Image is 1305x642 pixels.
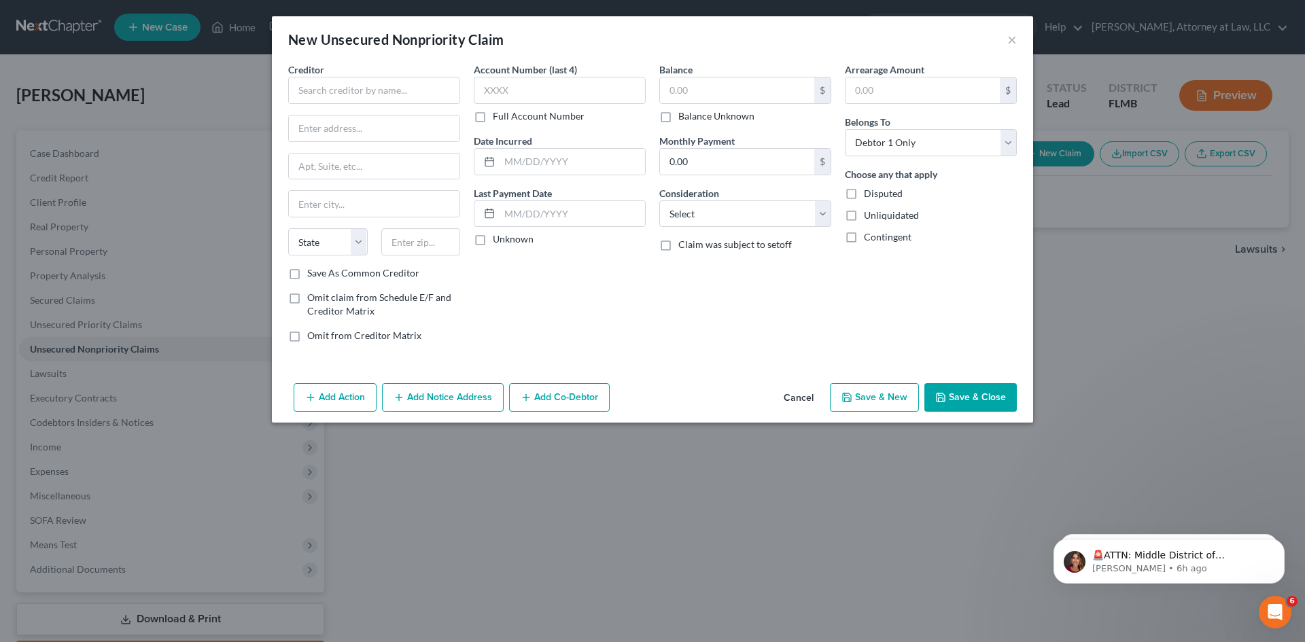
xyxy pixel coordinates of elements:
[1287,596,1298,607] span: 6
[678,238,792,250] span: Claim was subject to setoff
[846,77,1000,103] input: 0.00
[1007,31,1017,48] button: ×
[493,232,534,246] label: Unknown
[864,231,911,243] span: Contingent
[500,149,645,175] input: MM/DD/YYYY
[660,149,814,175] input: 0.00
[814,149,831,175] div: $
[307,266,419,280] label: Save As Common Creditor
[288,30,504,49] div: New Unsecured Nonpriority Claim
[288,64,324,75] span: Creditor
[659,186,719,200] label: Consideration
[659,63,693,77] label: Balance
[493,109,585,123] label: Full Account Number
[1033,510,1305,605] iframe: Intercom notifications message
[289,191,459,217] input: Enter city...
[500,201,645,227] input: MM/DD/YYYY
[474,186,552,200] label: Last Payment Date
[1259,596,1291,628] iframe: Intercom live chat
[381,228,461,255] input: Enter zip...
[845,167,937,181] label: Choose any that apply
[474,63,577,77] label: Account Number (last 4)
[289,115,459,141] input: Enter address...
[845,116,890,128] span: Belongs To
[814,77,831,103] div: $
[660,77,814,103] input: 0.00
[294,383,377,412] button: Add Action
[678,109,754,123] label: Balance Unknown
[845,63,924,77] label: Arrearage Amount
[474,134,532,148] label: Date Incurred
[509,383,610,412] button: Add Co-Debtor
[474,77,646,104] input: XXXX
[864,188,903,199] span: Disputed
[830,383,919,412] button: Save & New
[659,134,735,148] label: Monthly Payment
[924,383,1017,412] button: Save & Close
[382,383,504,412] button: Add Notice Address
[864,209,919,221] span: Unliquidated
[307,329,421,341] span: Omit from Creditor Matrix
[289,154,459,179] input: Apt, Suite, etc...
[288,77,460,104] input: Search creditor by name...
[307,291,451,317] span: Omit claim from Schedule E/F and Creditor Matrix
[773,385,824,412] button: Cancel
[1000,77,1016,103] div: $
